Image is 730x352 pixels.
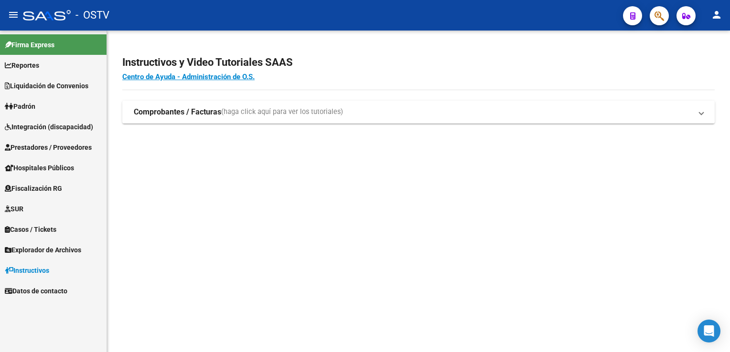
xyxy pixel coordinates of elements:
[122,101,715,124] mat-expansion-panel-header: Comprobantes / Facturas(haga click aquí para ver los tutoriales)
[5,163,74,173] span: Hospitales Públicos
[221,107,343,117] span: (haga click aquí para ver los tutoriales)
[122,72,255,81] a: Centro de Ayuda - Administración de O.S.
[5,142,92,153] span: Prestadores / Proveedores
[75,5,109,26] span: - OSTV
[5,265,49,276] span: Instructivos
[5,122,93,132] span: Integración (discapacidad)
[5,60,39,71] span: Reportes
[134,107,221,117] strong: Comprobantes / Facturas
[711,9,722,21] mat-icon: person
[122,53,715,72] h2: Instructivos y Video Tutoriales SAAS
[5,101,35,112] span: Padrón
[5,204,23,214] span: SUR
[5,245,81,255] span: Explorador de Archivos
[5,81,88,91] span: Liquidación de Convenios
[698,320,720,342] div: Open Intercom Messenger
[5,40,54,50] span: Firma Express
[5,286,67,296] span: Datos de contacto
[5,224,56,235] span: Casos / Tickets
[5,183,62,194] span: Fiscalización RG
[8,9,19,21] mat-icon: menu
